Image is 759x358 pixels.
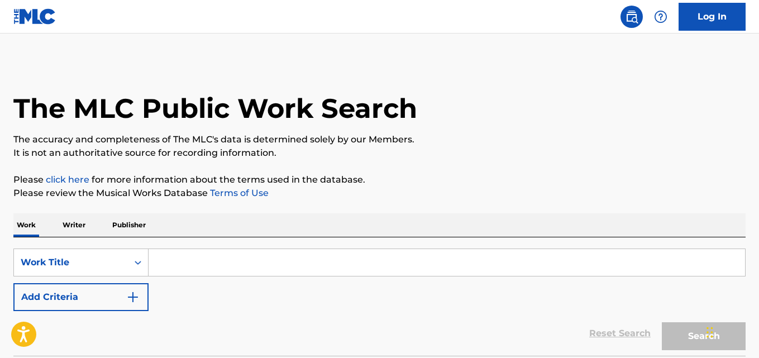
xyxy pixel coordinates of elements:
[679,3,746,31] a: Log In
[46,174,89,185] a: click here
[208,188,269,198] a: Terms of Use
[650,6,672,28] div: Help
[625,10,638,23] img: search
[126,290,140,304] img: 9d2ae6d4665cec9f34b9.svg
[13,146,746,160] p: It is not an authoritative source for recording information.
[13,173,746,187] p: Please for more information about the terms used in the database.
[13,187,746,200] p: Please review the Musical Works Database
[620,6,643,28] a: Public Search
[13,213,39,237] p: Work
[109,213,149,237] p: Publisher
[703,304,759,358] iframe: Chat Widget
[59,213,89,237] p: Writer
[13,283,149,311] button: Add Criteria
[13,92,417,125] h1: The MLC Public Work Search
[13,133,746,146] p: The accuracy and completeness of The MLC's data is determined solely by our Members.
[13,249,746,356] form: Search Form
[13,8,56,25] img: MLC Logo
[654,10,667,23] img: help
[21,256,121,269] div: Work Title
[707,316,713,349] div: Drag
